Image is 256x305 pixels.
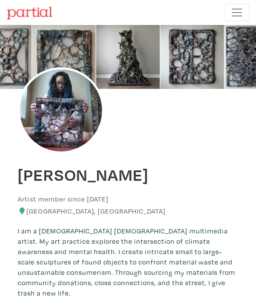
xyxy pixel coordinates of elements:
[18,226,238,298] p: I am a [DEMOGRAPHIC_DATA] [DEMOGRAPHIC_DATA] multimedia artist. My art practice explores the inte...
[18,164,238,185] h1: [PERSON_NAME]
[225,4,249,21] button: Toggle navigation
[18,207,238,215] h6: [GEOGRAPHIC_DATA], [GEOGRAPHIC_DATA]
[18,195,109,203] h6: Artist member since [DATE]
[18,67,104,154] img: phpThumb.php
